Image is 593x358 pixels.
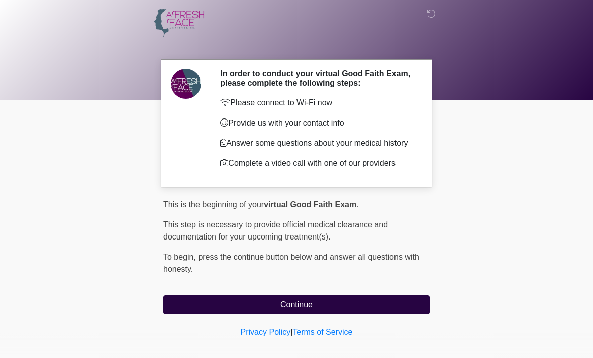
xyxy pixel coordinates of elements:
strong: virtual Good Faith Exam [264,200,356,209]
p: Answer some questions about your medical history [220,137,415,149]
span: This step is necessary to provide official medical clearance and documentation for your upcoming ... [163,220,388,241]
p: Complete a video call with one of our providers [220,157,415,169]
p: Provide us with your contact info [220,117,415,129]
button: Continue [163,295,430,314]
img: Agent Avatar [171,69,201,99]
span: press the continue button below and answer all questions with honesty. [163,253,419,273]
a: Terms of Service [292,328,352,336]
img: A Fresh Face Aesthetics Inc Logo [153,8,205,38]
p: Please connect to Wi-Fi now [220,97,415,109]
span: . [356,200,358,209]
span: This is the beginning of your [163,200,264,209]
a: | [290,328,292,336]
h2: In order to conduct your virtual Good Faith Exam, please complete the following steps: [220,69,415,88]
span: To begin, [163,253,198,261]
a: Privacy Policy [241,328,291,336]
